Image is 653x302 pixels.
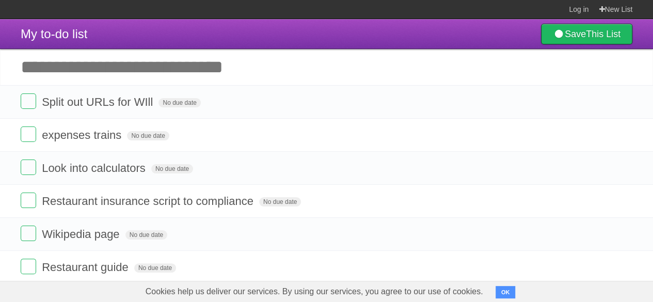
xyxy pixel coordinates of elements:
span: Restaurant guide [42,261,131,274]
span: Wikipedia page [42,228,122,241]
label: Done [21,193,36,208]
label: Done [21,93,36,109]
span: No due date [158,98,200,107]
span: My to-do list [21,27,87,41]
span: No due date [127,131,169,140]
span: Look into calculators [42,162,148,174]
button: OK [496,286,516,298]
span: Restaurant insurance script to compliance [42,195,256,208]
span: Cookies help us deliver our services. By using our services, you agree to our use of cookies. [135,281,493,302]
span: No due date [259,197,301,206]
b: This List [586,29,620,39]
span: No due date [151,164,193,173]
span: expenses trains [42,129,124,141]
span: Split out URLs for WIll [42,96,155,108]
span: No due date [125,230,167,240]
label: Done [21,226,36,241]
span: No due date [134,263,176,273]
label: Done [21,160,36,175]
label: Done [21,259,36,274]
a: SaveThis List [541,24,632,44]
label: Done [21,126,36,142]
